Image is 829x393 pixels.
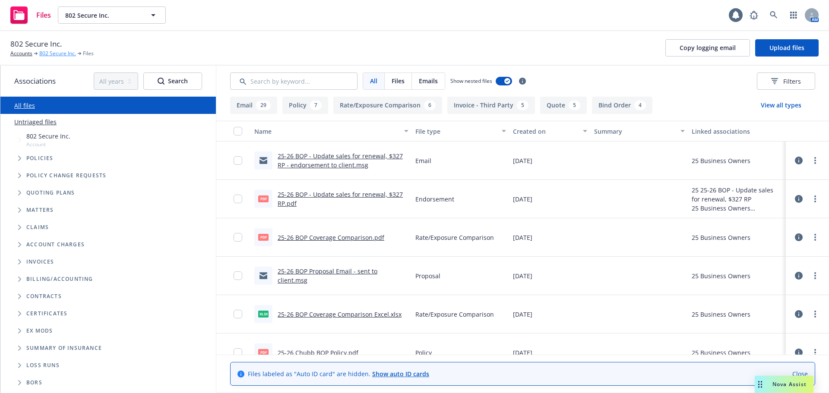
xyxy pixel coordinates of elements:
span: [DATE] [513,348,532,357]
span: Filters [771,77,801,86]
button: Bind Order [592,97,652,114]
button: Filters [757,72,815,90]
a: 25-26 BOP Proposal Email - sent to client.msg [278,267,377,284]
a: more [810,347,820,358]
div: 25 Business Owners [692,156,750,165]
button: Name [251,121,412,141]
span: 802 Secure Inc. [65,11,140,20]
input: Select all [234,127,242,135]
input: Toggle Row Selected [234,233,242,242]
span: Certificates [26,311,67,316]
button: Nova Assist [755,376,813,393]
button: Summary [591,121,688,141]
span: [DATE] [513,195,532,204]
div: 25 Business Owners [692,348,750,357]
span: Policy change requests [26,173,106,178]
div: 25 Business Owners [692,204,782,213]
span: [DATE] [513,271,532,280]
input: Search by keyword... [230,72,358,90]
span: Quoting plans [26,190,75,195]
span: Policies [26,156,54,161]
button: Upload files [755,39,819,57]
div: 25 Business Owners [692,310,750,319]
div: 29 [256,101,271,110]
button: View all types [747,97,815,114]
input: Toggle Row Selected [234,156,242,165]
a: Report a Bug [745,6,763,24]
div: 7 [310,101,322,110]
div: Drag to move [755,376,766,393]
a: more [810,194,820,204]
a: Show auto ID cards [372,370,429,378]
a: 25-26 Chubb BOP Policy.pdf [278,349,358,357]
div: Tree Example [0,130,216,270]
a: Search [765,6,782,24]
div: File type [415,127,497,136]
span: Files [83,50,94,57]
a: more [810,232,820,242]
div: 25 Business Owners [692,233,750,242]
div: Linked associations [692,127,782,136]
span: Nova Assist [772,380,807,388]
input: Toggle Row Selected [234,271,242,280]
span: Filters [783,77,801,86]
svg: Search [158,78,165,85]
span: Summary of insurance [26,346,102,351]
div: 5 [569,101,580,110]
a: 25-26 BOP Coverage Comparison Excel.xlsx [278,310,402,318]
button: File type [412,121,509,141]
span: Loss Runs [26,363,60,368]
a: more [810,155,820,166]
button: Linked associations [688,121,786,141]
span: Rate/Exposure Comparison [415,233,494,242]
a: Files [7,3,54,27]
div: Summary [594,127,675,136]
span: Invoices [26,259,54,264]
div: 25 Business Owners [692,271,750,280]
span: Ex Mods [26,328,53,333]
span: Email [415,156,431,165]
span: Upload files [769,44,804,52]
div: Search [158,73,188,89]
a: Untriaged files [14,117,57,126]
a: 802 Secure Inc. [39,50,76,57]
a: Close [792,369,808,378]
span: Files [392,76,405,85]
button: Invoice - Third Party [447,97,535,114]
div: Created on [513,127,578,136]
div: 6 [424,101,436,110]
button: Copy logging email [665,39,750,57]
span: Account [26,141,70,148]
div: Name [254,127,399,136]
input: Toggle Row Selected [234,195,242,203]
span: Files [36,12,51,19]
span: Files labeled as "Auto ID card" are hidden. [248,369,429,378]
a: more [810,309,820,319]
span: Emails [419,76,438,85]
a: more [810,270,820,281]
span: BORs [26,380,42,385]
span: Account charges [26,242,85,247]
div: 5 [517,101,528,110]
span: pdf [258,349,269,355]
span: Policy [415,348,432,357]
span: [DATE] [513,310,532,319]
button: Created on [509,121,591,141]
a: Switch app [785,6,802,24]
span: Associations [14,75,56,87]
button: Quote [540,97,587,114]
span: Rate/Exposure Comparison [415,310,494,319]
span: All [370,76,377,85]
span: Show nested files [450,77,492,85]
span: Copy logging email [680,44,736,52]
a: All files [14,101,35,110]
span: Proposal [415,271,440,280]
a: 25-26 BOP - Update sales for renewal, $327 RP - endorsement to client.msg [278,152,403,169]
button: 802 Secure Inc. [58,6,166,24]
input: Toggle Row Selected [234,348,242,357]
button: Rate/Exposure Comparison [333,97,442,114]
span: xlsx [258,311,269,317]
span: Matters [26,208,54,213]
a: 25-26 BOP Coverage Comparison.pdf [278,233,384,242]
button: Email [230,97,277,114]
